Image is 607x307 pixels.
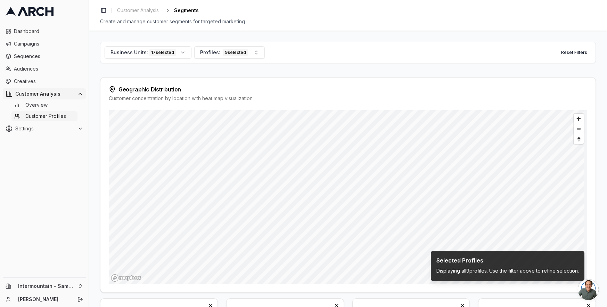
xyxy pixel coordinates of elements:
[109,110,584,284] canvas: Map
[3,38,86,49] a: Campaigns
[18,283,75,289] span: Intermountain - Same Day
[557,47,591,58] button: Reset Filters
[14,53,83,60] span: Sequences
[574,114,584,124] button: Zoom in
[3,26,86,37] a: Dashboard
[3,76,86,87] a: Creatives
[11,100,77,110] a: Overview
[223,49,248,56] div: 9 selected
[15,90,75,97] span: Customer Analysis
[3,123,86,134] button: Settings
[573,135,584,143] span: Reset bearing to north
[3,63,86,74] a: Audiences
[14,40,83,47] span: Campaigns
[436,256,579,265] h3: Selected Profiles
[174,7,199,14] span: Segments
[436,267,579,274] div: Displaying all 9 profiles. Use the filter above to refine selection.
[18,296,70,303] a: [PERSON_NAME]
[3,51,86,62] a: Sequences
[200,49,248,56] div: Profiles:
[11,111,77,121] a: Customer Profiles
[105,46,191,59] button: Business Units:17selected
[14,28,83,35] span: Dashboard
[25,113,66,120] span: Customer Profiles
[3,88,86,99] button: Customer Analysis
[25,102,48,108] span: Overview
[149,49,176,56] div: 17 selected
[578,279,599,300] a: Open chat
[574,124,584,134] button: Zoom out
[114,6,162,15] a: Customer Analysis
[114,6,199,15] nav: breadcrumb
[111,274,141,282] a: Mapbox homepage
[14,65,83,72] span: Audiences
[14,78,83,85] span: Creatives
[110,49,148,56] span: Business Units:
[109,86,587,93] div: Geographic Distribution
[100,18,596,25] div: Create and manage customer segments for targeted marketing
[3,281,86,292] button: Intermountain - Same Day
[75,294,85,304] button: Log out
[109,95,587,102] div: Customer concentration by location with heat map visualization
[117,7,159,14] span: Customer Analysis
[15,125,75,132] span: Settings
[574,134,584,144] button: Reset bearing to north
